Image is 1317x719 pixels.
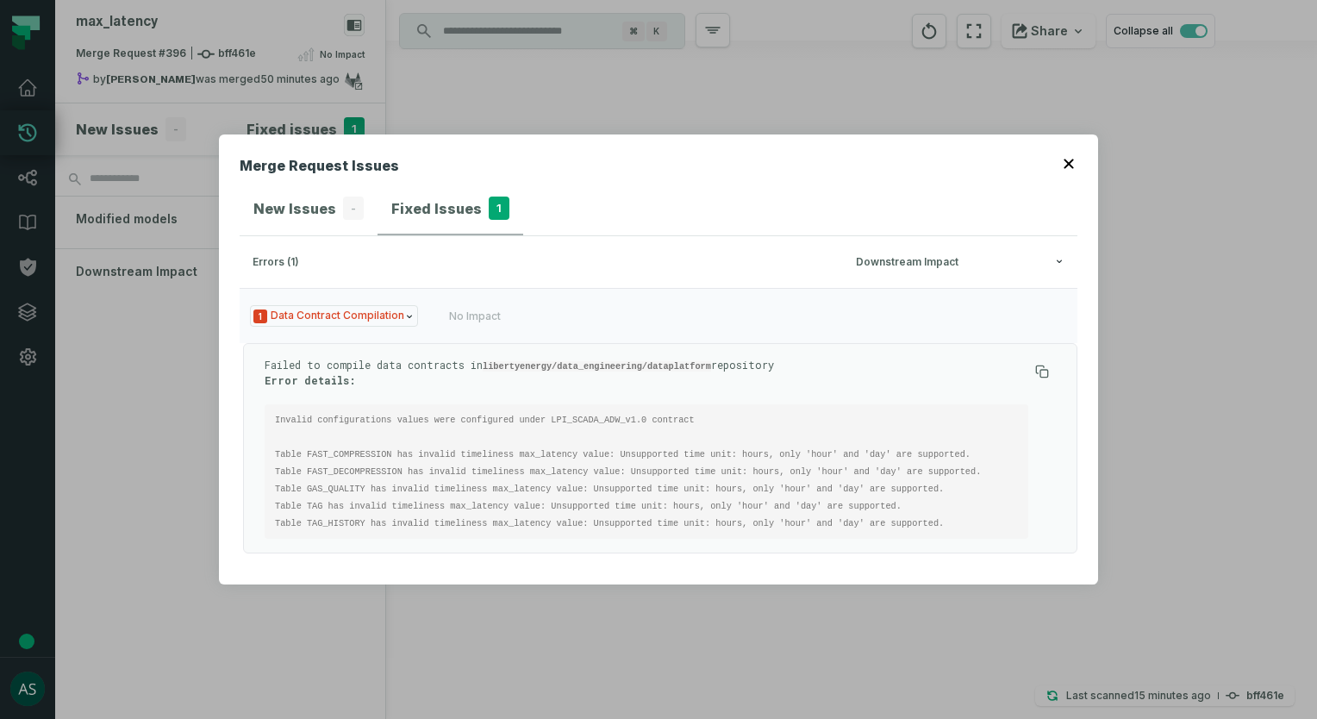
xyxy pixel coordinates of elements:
[275,415,992,528] code: Invalid configurations values were configured under LPI_SCADA_ADW_v1.0 contract Table FAST_COMPRE...
[240,155,399,183] h2: Merge Request Issues
[240,343,1077,553] div: Issue TypeNo Impact
[253,198,336,219] h4: New Issues
[250,305,418,327] span: Issue Type
[253,256,846,269] div: errors (1)
[391,198,482,219] h4: Fixed Issues
[240,288,1077,343] button: Issue TypeNo Impact
[240,288,1077,564] div: errors (1)Downstream Impact
[856,256,1064,269] div: Downstream Impact
[265,358,1028,387] p: Failed to compile data contracts in repository
[253,256,1064,269] button: errors (1)Downstream Impact
[483,361,711,372] code: libertyenergy/data_engineering/dataplatform
[489,197,509,221] span: 1
[265,373,356,387] strong: Error details:
[343,197,364,221] span: -
[253,309,267,323] span: Severity
[449,309,501,323] div: No Impact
